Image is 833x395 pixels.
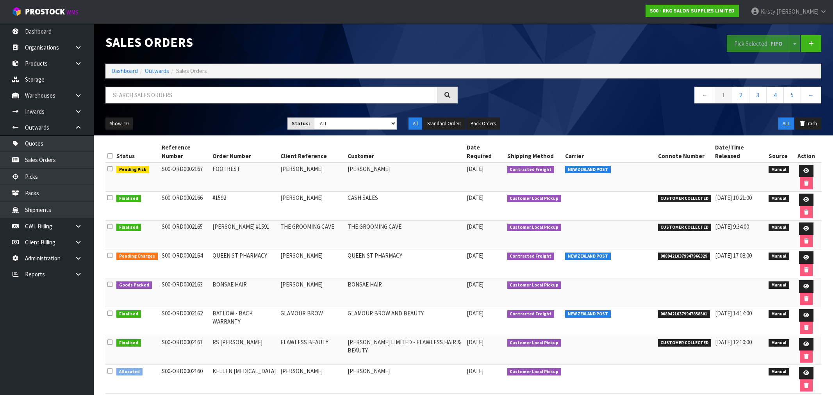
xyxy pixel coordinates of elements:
span: NEW ZEALAND POST [565,310,611,318]
th: Shipping Method [505,141,564,162]
a: 3 [749,87,767,103]
nav: Page navigation [469,87,822,106]
span: NEW ZEALAND POST [565,253,611,260]
input: Search sales orders [105,87,437,103]
strong: Status: [292,120,310,127]
th: Connote Number [656,141,713,162]
span: Pending Charges [116,253,158,260]
th: Customer [346,141,465,162]
button: Pick Selected -FIFO [727,35,790,52]
span: 00894210379947858501 [658,310,710,318]
span: Customer Local Pickup [507,195,562,203]
a: 1 [715,87,732,103]
a: → [801,87,821,103]
a: Outwards [145,67,169,75]
button: Show: 10 [105,117,133,130]
td: RS [PERSON_NAME] [210,336,278,365]
a: 5 [783,87,801,103]
th: Reference Number [160,141,211,162]
span: [DATE] [467,252,483,259]
span: [DATE] 10:21:00 [715,194,752,201]
span: [PERSON_NAME] [776,8,819,15]
td: [PERSON_NAME] [278,162,346,192]
td: S00-ORD0002160 [160,365,211,394]
td: [PERSON_NAME] [278,249,346,278]
span: [DATE] [467,338,483,346]
span: NEW ZEALAND POST [565,166,611,174]
span: 00894210379947966329 [658,253,710,260]
td: [PERSON_NAME] [346,162,465,192]
td: BONSAE HAIR [346,278,465,307]
span: Contracted Freight [507,166,555,174]
span: Customer Local Pickup [507,368,562,376]
span: [DATE] 9:34:00 [715,223,749,230]
button: Trash [795,117,821,130]
span: Manual [769,224,789,231]
span: Manual [769,166,789,174]
td: #1592 [210,192,278,221]
td: S00-ORD0002163 [160,278,211,307]
span: [DATE] [467,310,483,317]
span: Manual [769,310,789,318]
td: GLAMOUR BROW AND BEAUTY [346,307,465,336]
th: Status [114,141,160,162]
td: [PERSON_NAME] #1591 [210,221,278,249]
span: Contracted Freight [507,253,555,260]
th: Action [791,141,821,162]
span: Manual [769,339,789,347]
span: Contracted Freight [507,310,555,318]
span: [DATE] 12:10:00 [715,338,752,346]
td: S00-ORD0002167 [160,162,211,192]
strong: FIFO [771,40,783,47]
span: [DATE] [467,223,483,230]
a: 2 [732,87,749,103]
span: Allocated [116,368,143,376]
span: [DATE] [467,281,483,288]
strong: S00 - RKG SALON SUPPLIES LIMITED [650,7,735,14]
span: Pending Pick [116,166,149,174]
span: CUSTOMER COLLECTED [658,339,712,347]
span: [DATE] 17:08:00 [715,252,752,259]
span: [DATE] [467,194,483,201]
th: Carrier [563,141,656,162]
td: [PERSON_NAME] [278,278,346,307]
td: THE GROOMING CAVE [278,221,346,249]
a: ← [694,87,715,103]
td: GLAMOUR BROW [278,307,346,336]
td: FOOTREST [210,162,278,192]
button: ALL [778,117,794,130]
td: BATLOW - BACK WARRANTY [210,307,278,336]
span: Finalised [116,195,141,203]
td: S00-ORD0002166 [160,192,211,221]
td: [PERSON_NAME] [278,365,346,394]
th: Source [767,141,791,162]
a: Dashboard [111,67,138,75]
span: [DATE] [467,165,483,173]
a: 4 [766,87,784,103]
th: Date Required [465,141,505,162]
span: [DATE] 14:14:00 [715,310,752,317]
td: [PERSON_NAME] [346,365,465,394]
th: Client Reference [278,141,346,162]
td: [PERSON_NAME] LIMITED - FLAWLESS HAIR & BEAUTY [346,336,465,365]
th: Date/Time Released [713,141,767,162]
span: ProStock [25,7,65,17]
td: S00-ORD0002164 [160,249,211,278]
td: THE GROOMING CAVE [346,221,465,249]
button: Standard Orders [423,117,466,130]
small: WMS [66,9,78,16]
td: FLAWLESS BEAUTY [278,336,346,365]
span: CUSTOMER COLLECTED [658,195,712,203]
span: CUSTOMER COLLECTED [658,224,712,231]
span: Finalised [116,224,141,231]
span: Customer Local Pickup [507,224,562,231]
td: S00-ORD0002165 [160,221,211,249]
button: All [408,117,422,130]
td: QUEEN ST PHARMACY [346,249,465,278]
span: Finalised [116,310,141,318]
button: Back Orders [466,117,500,130]
h1: Sales Orders [105,35,458,50]
span: Customer Local Pickup [507,339,562,347]
td: BONSAE HAIR [210,278,278,307]
span: Manual [769,368,789,376]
